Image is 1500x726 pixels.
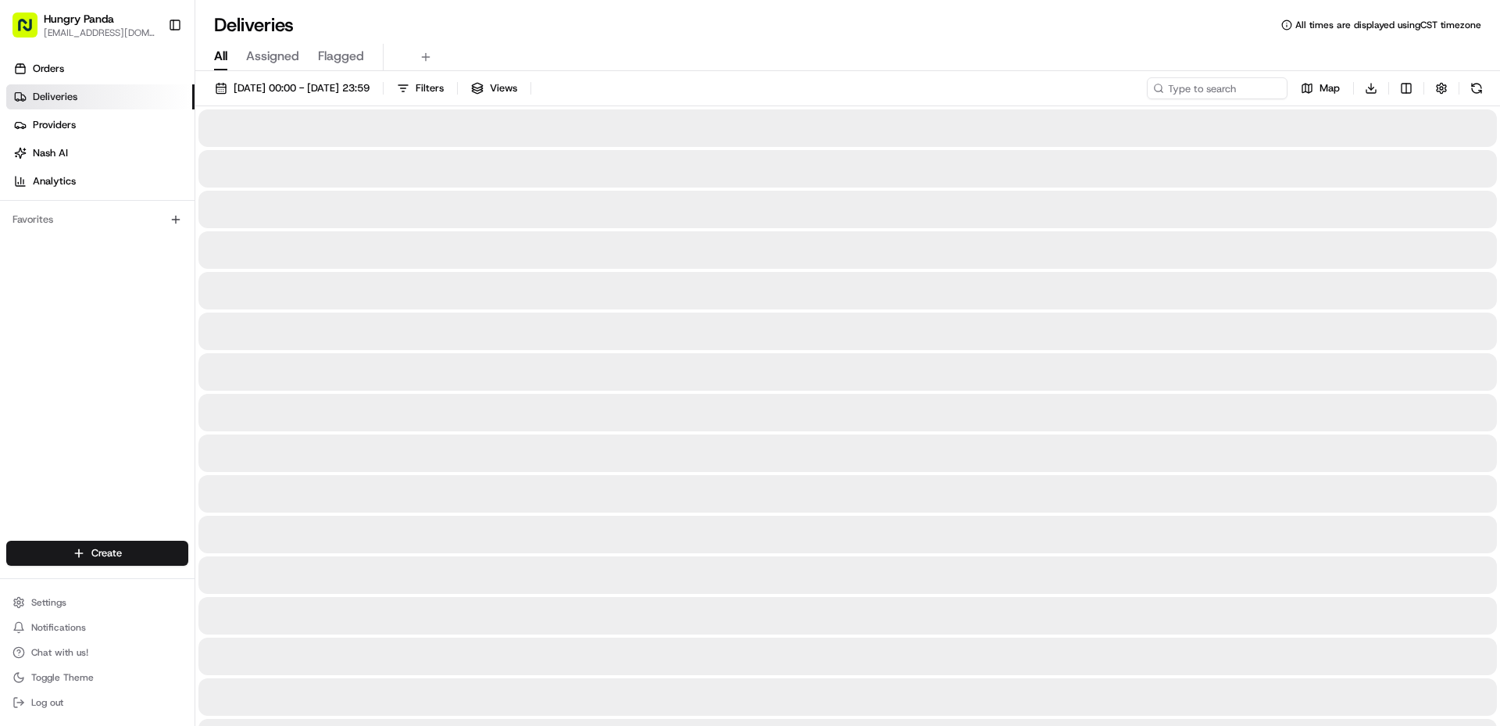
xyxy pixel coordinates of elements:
button: Refresh [1466,77,1487,99]
span: Deliveries [33,90,77,104]
button: Notifications [6,617,188,638]
span: Filters [416,81,444,95]
a: Deliveries [6,84,195,109]
button: Hungry Panda[EMAIL_ADDRESS][DOMAIN_NAME] [6,6,162,44]
span: Assigned [246,47,299,66]
div: Favorites [6,207,188,232]
a: Providers [6,113,195,138]
span: Settings [31,596,66,609]
span: Notifications [31,621,86,634]
span: Orders [33,62,64,76]
button: Create [6,541,188,566]
button: [EMAIL_ADDRESS][DOMAIN_NAME] [44,27,155,39]
span: All times are displayed using CST timezone [1295,19,1481,31]
span: Providers [33,118,76,132]
button: Chat with us! [6,642,188,663]
span: [DATE] 00:00 - [DATE] 23:59 [234,81,370,95]
span: Chat with us! [31,646,88,659]
button: Hungry Panda [44,11,114,27]
span: Flagged [318,47,364,66]
span: Create [91,546,122,560]
input: Type to search [1147,77,1287,99]
button: [DATE] 00:00 - [DATE] 23:59 [208,77,377,99]
button: Log out [6,692,188,713]
button: Views [464,77,524,99]
span: All [214,47,227,66]
span: Nash AI [33,146,68,160]
span: Log out [31,696,63,709]
button: Toggle Theme [6,667,188,688]
h1: Deliveries [214,13,294,38]
button: Map [1294,77,1347,99]
span: Analytics [33,174,76,188]
span: Views [490,81,517,95]
span: Toggle Theme [31,671,94,684]
a: Analytics [6,169,195,194]
span: Map [1320,81,1340,95]
button: Settings [6,592,188,613]
a: Orders [6,56,195,81]
a: Nash AI [6,141,195,166]
button: Filters [390,77,451,99]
